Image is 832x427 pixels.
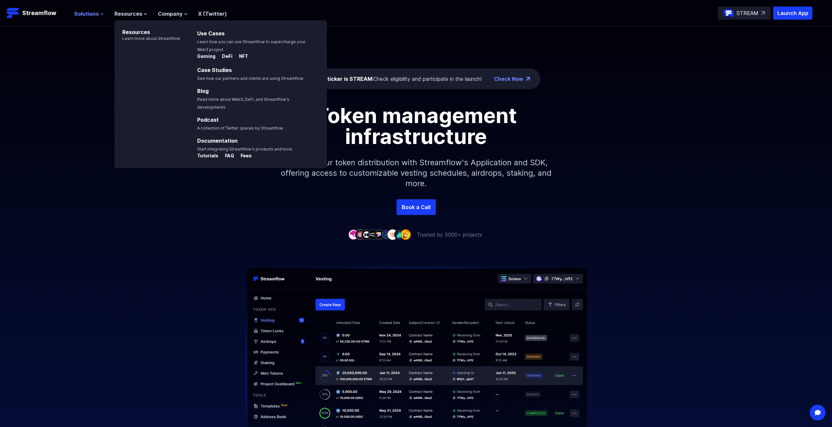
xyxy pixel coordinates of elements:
[197,54,217,60] a: Gaming
[269,105,563,147] h1: Token management infrastructure
[114,10,142,18] span: Resources
[22,9,56,18] p: Streamflow
[234,53,248,60] p: NFT
[417,231,482,239] p: Trusted by 5000+ projects
[315,76,373,82] span: The ticker is STREAM:
[394,229,404,240] img: company-8
[217,54,234,60] a: DeFi
[197,76,303,81] span: See how our partners and clients are using Streamflow
[355,229,365,240] img: company-2
[217,53,232,60] p: DeFi
[397,199,436,215] a: Book a Call
[197,153,220,160] a: Tutorials
[74,10,99,18] span: Solutions
[220,153,235,160] a: FAQ
[197,97,289,110] span: Read more about Web3, DeFi, and Streamflow’s developments
[197,67,232,73] a: Case Studies
[374,229,385,240] img: company-5
[114,36,180,41] p: Learn more about Streamflow
[234,54,248,60] a: NFT
[158,10,188,18] button: Company
[381,229,391,240] img: company-6
[197,137,238,144] a: Documentation
[718,7,771,20] a: STREAM
[7,7,68,20] a: Streamflow
[197,30,225,37] a: Use Cases
[368,229,378,240] img: company-4
[197,126,283,131] span: A collection of Twitter spaces by Streamflow
[235,152,252,159] p: Fees
[158,10,182,18] span: Company
[773,7,812,20] button: Launch App
[315,75,482,83] div: Check eligibility and participate in the launch!
[761,11,765,15] img: top-right-arrow.svg
[361,229,372,240] img: company-3
[810,405,825,420] div: Open Intercom Messenger
[387,229,398,240] img: company-7
[348,229,359,240] img: company-1
[723,8,734,18] img: streamflow-logo-circle.png
[235,153,252,160] a: Fees
[197,116,219,123] a: Podcast
[74,10,104,18] button: Solutions
[276,147,557,199] p: Simplify your token distribution with Streamflow's Application and SDK, offering access to custom...
[198,10,227,17] a: X (Twitter)
[494,75,523,83] a: Check Now
[197,147,292,151] span: Start integrating Streamflow’s products and tools
[197,152,218,159] p: Tutorials
[114,10,147,18] button: Resources
[400,229,411,240] img: company-9
[220,152,234,159] p: FAQ
[7,7,20,20] img: Streamflow Logo
[114,20,180,36] p: Resources
[737,9,758,17] p: STREAM
[197,88,209,94] a: Blog
[197,53,215,60] p: Gaming
[526,77,530,81] img: top-right-arrow.png
[197,39,306,52] span: Learn how you can use Streamflow to supercharge your Web3 project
